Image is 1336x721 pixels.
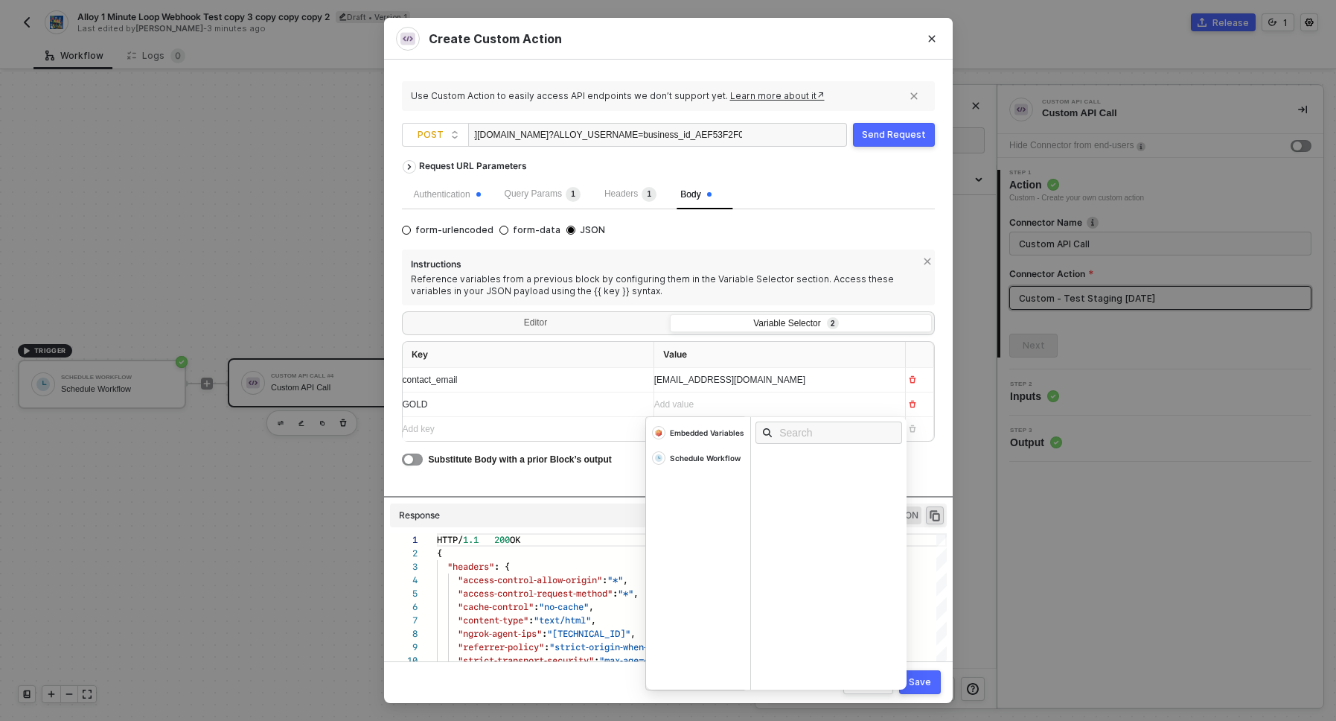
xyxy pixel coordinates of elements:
span: JSON [575,224,605,236]
div: Variable Selector [679,318,920,330]
div: Schedule Workflow [670,453,741,463]
span: icon-close [923,257,935,266]
div: 2 [390,547,418,560]
span: "referrer-policy" [458,640,544,654]
th: Value [654,342,906,368]
a: Learn more about it↗ [730,90,825,101]
span: "max-age=63072000; includeSubDomains" [599,653,790,667]
input: Search [779,425,887,441]
span: form-urlencoded [411,224,493,236]
span: "headers" [447,559,494,574]
div: 5 [390,587,418,600]
div: Embedded Variables [670,428,744,438]
span: Instructions [411,258,917,273]
span: "ngrok-agent-ips" [458,626,542,641]
span: : [594,653,599,667]
div: Response [399,509,440,521]
span: form-data [508,224,560,236]
span: , [591,613,596,627]
span: "strict-origin-when-cross-origin" [549,640,712,654]
span: , [630,626,636,641]
span: "content-type" [458,613,528,627]
span: : [613,586,618,600]
span: , [633,586,639,600]
span: : { [494,559,510,574]
div: [URL][DOMAIN_NAME] [474,124,742,147]
span: 200 [494,533,510,547]
div: Editor [405,314,667,335]
span: contact_email [403,375,458,385]
span: OK [510,533,520,547]
span: [EMAIL_ADDRESS][DOMAIN_NAME] [654,375,805,385]
span: 2 [831,320,835,328]
span: "cache-control" [458,600,534,614]
span: icon-copy-paste [928,509,942,522]
span: HTTP/ [437,533,463,547]
div: Create Custom Action [396,27,941,51]
span: Headers [604,188,656,199]
div: 8 [390,627,418,641]
div: Reference variables from a previous block by configuring them in the Variable Selector section. A... [411,273,926,296]
span: , [589,600,594,614]
span: icon-close [910,92,918,101]
span: 1 [571,190,575,198]
sup: 1 [566,187,581,202]
span: "no-cache" [539,600,589,614]
span: , [623,573,628,587]
div: 1 [390,533,418,547]
span: Query Params [505,188,581,199]
div: 4 [390,574,418,587]
span: Substitute Body with a prior Block’s output [429,454,612,465]
span: : [534,600,539,614]
span: : [602,573,607,587]
span: POST [418,124,459,146]
button: Send Request [853,123,935,147]
span: "access-control-request-method" [458,586,613,600]
div: 7 [390,614,418,627]
span: "strict-transport-security" [458,653,594,667]
div: 9 [390,641,418,654]
button: Save [899,670,941,694]
img: Embedded Variables [653,427,665,439]
sup: 2 [827,317,839,329]
span: ?ALLOY_USERNAME=business_id_AEF53F2F012FE7F030A5CD31 [549,130,824,140]
div: Use Custom Action to easily access API endpoints we don’t support yet. [411,90,903,102]
div: 3 [390,560,418,574]
button: Close [911,18,953,60]
span: GOLD [403,399,428,410]
span: icon-arrow-right [403,165,415,171]
img: Schedule Workflow [653,452,665,464]
span: : [542,626,547,641]
span: 1 [648,190,652,198]
textarea: Editor content;Press Alt+F1 for Accessibility Options. [437,533,438,547]
div: Request URL Parameters [412,153,534,180]
img: integration-icon [400,31,415,46]
div: Authentication [414,188,481,202]
div: Save [909,676,931,688]
span: "access-control-allow-origin" [458,573,602,587]
th: Key [403,342,654,368]
span: : [528,613,534,627]
span: Body [680,189,711,200]
sup: 1 [642,187,656,202]
span: : [544,640,549,654]
span: 1.1 [463,533,479,547]
span: "[TECHNICAL_ID]" [547,626,630,641]
div: 10 [390,654,418,667]
div: Send Request [862,129,926,141]
div: 6 [390,600,418,614]
span: { [437,546,442,560]
span: "text/html" [534,613,591,627]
